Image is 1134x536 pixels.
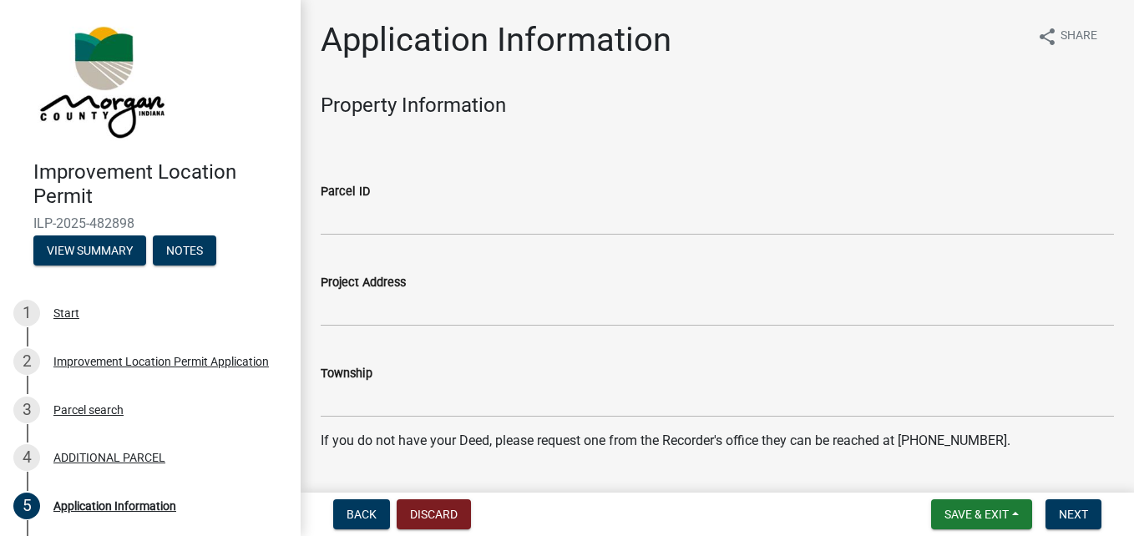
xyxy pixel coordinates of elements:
div: Start [53,307,79,319]
div: 1 [13,300,40,326]
div: 3 [13,397,40,423]
button: Discard [397,499,471,529]
div: Parcel search [53,404,124,416]
div: 2 [13,348,40,375]
label: Township [321,368,372,380]
span: ILP-2025-482898 [33,215,267,231]
h4: Property Information [321,94,1114,118]
div: 4 [13,444,40,471]
button: Back [333,499,390,529]
button: View Summary [33,235,146,265]
span: Next [1059,508,1088,521]
i: share [1037,27,1057,47]
button: Next [1045,499,1101,529]
div: Application Information [53,500,176,512]
wm-modal-confirm: Summary [33,245,146,258]
div: Improvement Location Permit Application [53,356,269,367]
label: Project Address [321,277,406,289]
label: Parcel ID [321,186,370,198]
img: Morgan County, Indiana [33,18,168,143]
p: If you do not have your Deed, please request one from the Recorder's office they can be reached a... [321,431,1114,451]
span: Share [1061,27,1097,47]
div: 5 [13,493,40,519]
wm-modal-confirm: Notes [153,245,216,258]
button: shareShare [1024,20,1111,53]
h1: Application Information [321,20,671,60]
span: Save & Exit [944,508,1009,521]
h4: Improvement Location Permit [33,160,287,209]
button: Save & Exit [931,499,1032,529]
span: Back [347,508,377,521]
button: Notes [153,235,216,265]
div: ADDITIONAL PARCEL [53,452,165,463]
